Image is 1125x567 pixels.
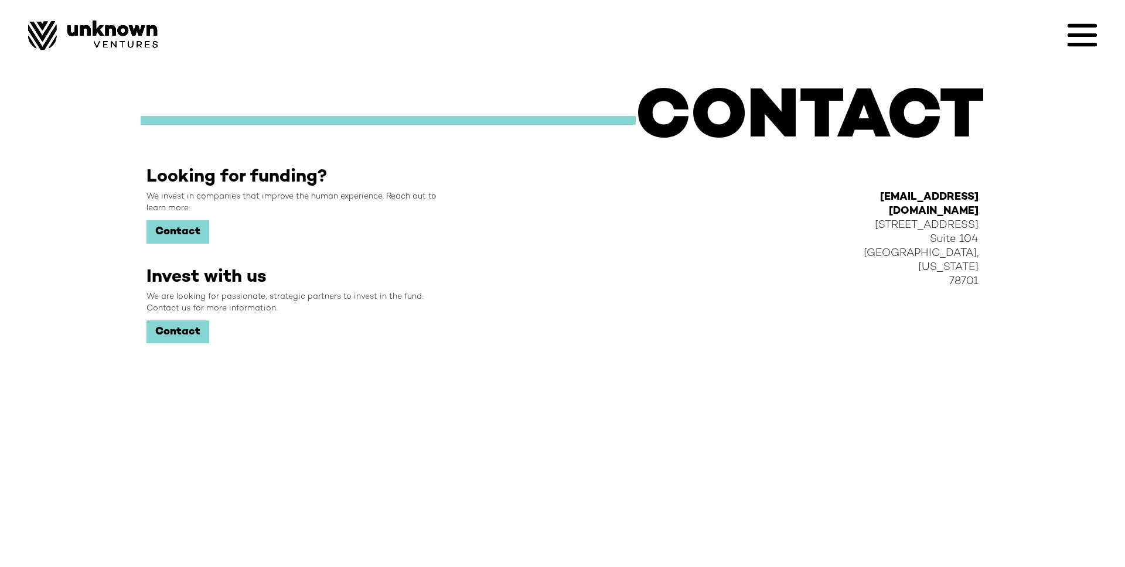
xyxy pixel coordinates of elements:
[146,291,451,315] div: We are looking for passionate, strategic partners to invest in the fund. Contact us for more info...
[146,220,209,244] a: Contact
[858,190,979,289] div: [STREET_ADDRESS] Suite 104 [GEOGRAPHIC_DATA], [US_STATE] 78701
[146,320,209,344] a: Contact
[28,21,158,50] img: Image of Unknown Ventures Logo.
[636,85,984,155] h1: CONTACT
[146,191,451,214] div: We invest in companies that improve the human experience. Reach out to learn more.
[880,192,979,217] a: [EMAIL_ADDRESS][DOMAIN_NAME]
[146,267,267,288] h2: Invest with us
[146,167,327,188] h2: Looking for funding?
